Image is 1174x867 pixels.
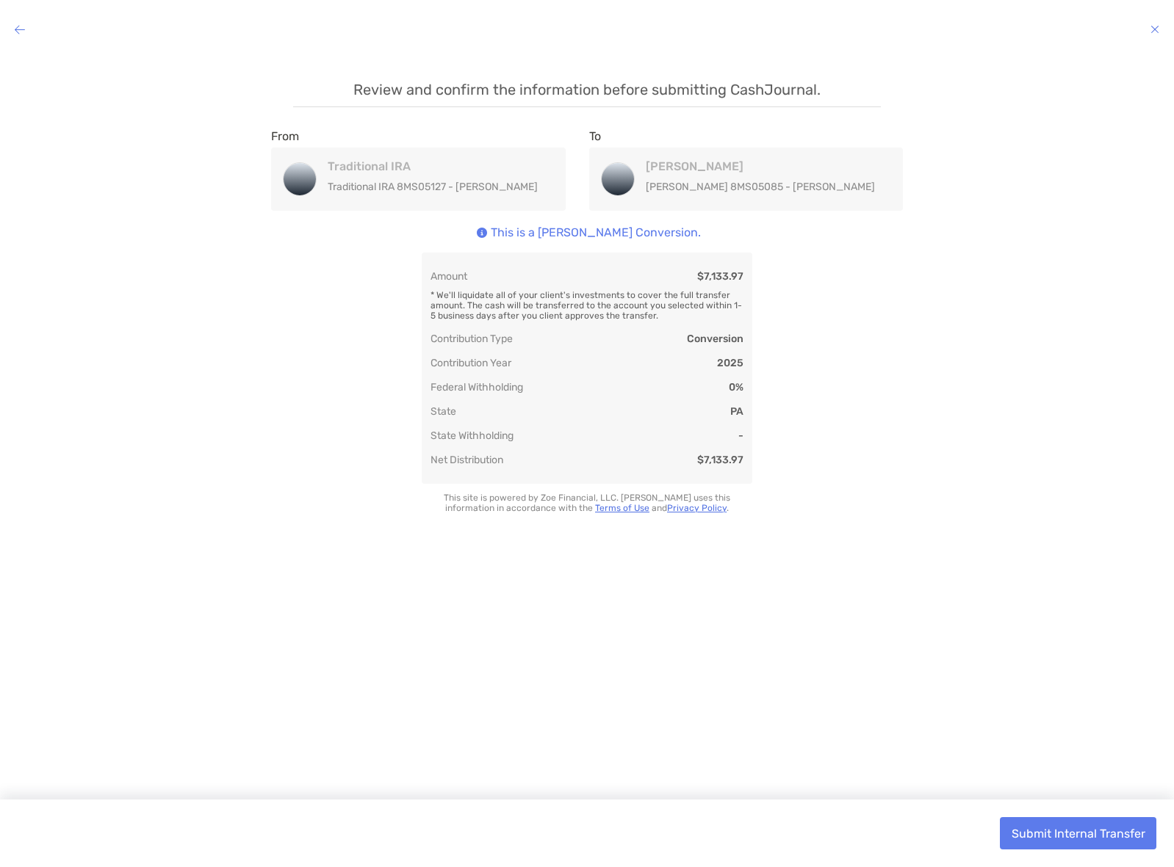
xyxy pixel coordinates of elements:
div: - [738,429,743,442]
label: To [589,129,601,143]
div: $7,133.97 [697,454,743,466]
p: Review and confirm the information before submitting CashJournal. [293,81,881,107]
div: 0% [729,381,743,393]
div: Contribution Type [431,333,513,345]
img: Icon info [477,228,487,238]
img: Traditional IRA [284,163,316,195]
div: Federal Withholding [431,381,523,393]
h4: [PERSON_NAME] [646,159,875,173]
div: Net Distribution [431,454,503,466]
label: From [271,129,299,143]
p: [PERSON_NAME] 8MS05085 - [PERSON_NAME] [646,178,875,196]
div: PA [730,405,743,418]
div: Contribution Year [431,357,511,369]
p: This site is powered by Zoe Financial, LLC. [PERSON_NAME] uses this information in accordance wit... [422,493,752,513]
div: State Withholding [431,429,514,442]
h4: Traditional IRA [328,159,538,173]
div: $7,133.97 [697,270,743,283]
div: Conversion [687,333,743,345]
div: * We'll liquidate all of your client's investments to cover the full transfer amount. The cash wi... [431,283,743,321]
p: Traditional IRA 8MS05127 - [PERSON_NAME] [328,178,538,196]
div: Amount [431,270,467,283]
a: Privacy Policy [667,503,727,513]
div: 2025 [717,357,743,369]
img: Roth IRA [602,163,634,195]
div: State [431,405,456,418]
button: Submit Internal Transfer [1000,817,1156,849]
a: Terms of Use [595,503,649,513]
p: This is a [PERSON_NAME] Conversion. [491,225,701,242]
